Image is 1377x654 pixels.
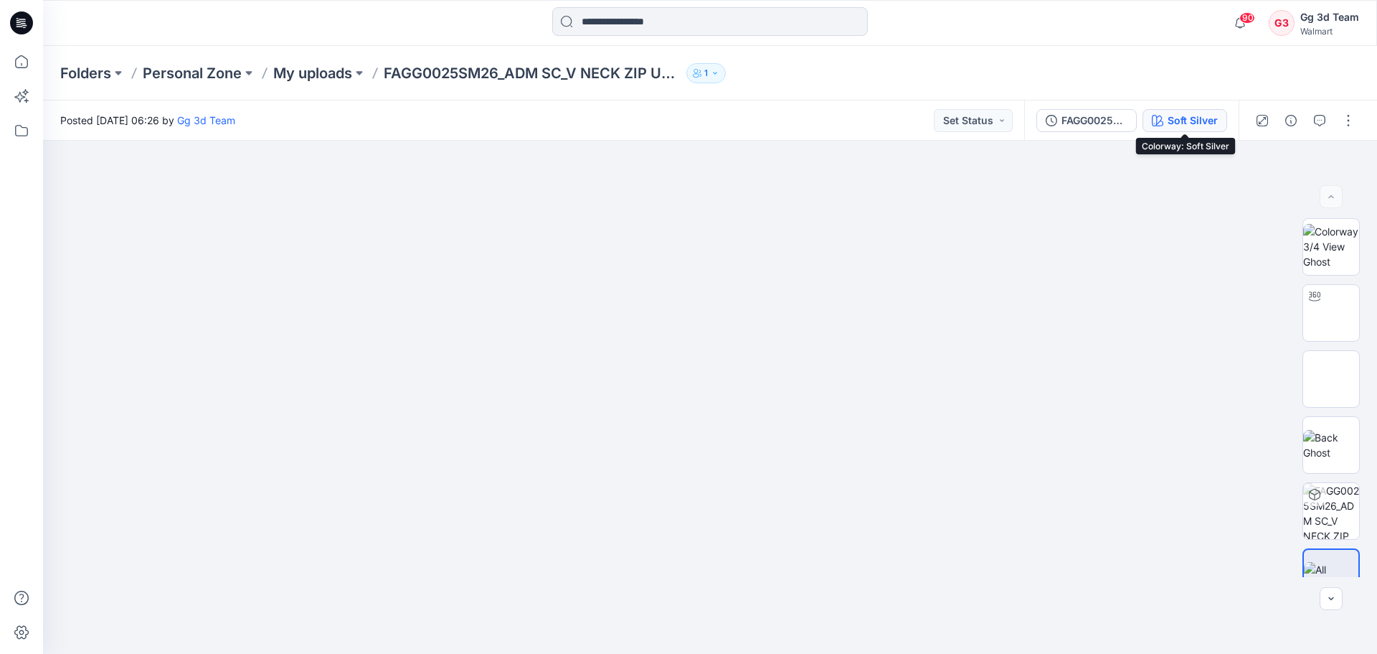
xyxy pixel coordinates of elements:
p: FAGG0025SM26_ADM SC_V NECK ZIP UP MIDI DRESS [384,63,681,83]
img: Colorway 3/4 View Ghost [1303,224,1359,269]
a: My uploads [273,63,352,83]
div: Gg 3d Team [1300,9,1359,26]
div: FAGG0025SM26 colorway [1061,113,1127,129]
button: FAGG0025SM26 colorway [1036,109,1137,132]
div: Soft Silver [1168,113,1218,129]
img: All colorways [1304,562,1358,592]
p: 1 [704,65,708,81]
div: Walmart [1300,26,1359,37]
a: Gg 3d Team [177,114,235,126]
button: Details [1279,109,1302,132]
img: Back Ghost [1303,430,1359,460]
span: Posted [DATE] 06:26 by [60,113,235,128]
a: Folders [60,63,111,83]
button: 1 [686,63,726,83]
img: FAGG0025SM26_ADM SC_V NECK ZIP UP MIDI DRESS Soft Silver [1303,483,1359,539]
a: Personal Zone [143,63,242,83]
button: Soft Silver [1142,109,1227,132]
div: G3 [1269,10,1295,36]
img: 2024 Y 130 TT w Avatar [1303,290,1359,335]
span: 90 [1239,12,1255,24]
